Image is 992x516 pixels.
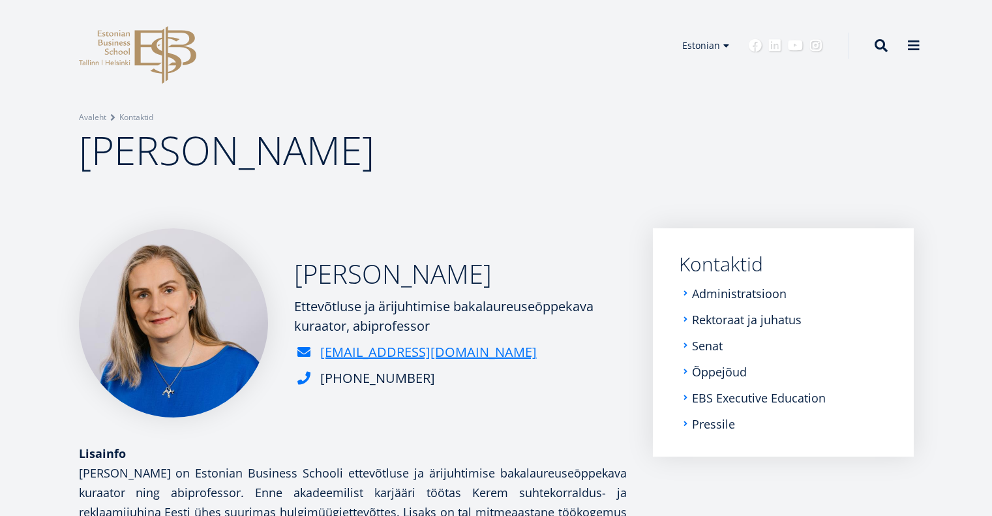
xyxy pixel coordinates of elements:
span: [PERSON_NAME] [79,123,374,177]
a: Youtube [788,39,803,52]
a: Avaleht [79,111,106,124]
a: Kontaktid [679,254,888,274]
div: [PHONE_NUMBER] [320,369,435,388]
a: Senat [692,339,723,352]
a: Instagram [809,39,822,52]
div: Lisainfo [79,444,627,463]
img: a [79,228,268,417]
div: Ettevõtluse ja ärijuhtimise bakalaureuseōppekava kuraator, abiprofessor [294,297,627,336]
a: Kontaktid [119,111,153,124]
a: [EMAIL_ADDRESS][DOMAIN_NAME] [320,342,537,362]
a: Linkedin [768,39,781,52]
a: Rektoraat ja juhatus [692,313,802,326]
a: Pressile [692,417,735,431]
a: Õppejõud [692,365,747,378]
a: Administratsioon [692,287,787,300]
a: EBS Executive Education [692,391,826,404]
a: Facebook [749,39,762,52]
h2: [PERSON_NAME] [294,258,627,290]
